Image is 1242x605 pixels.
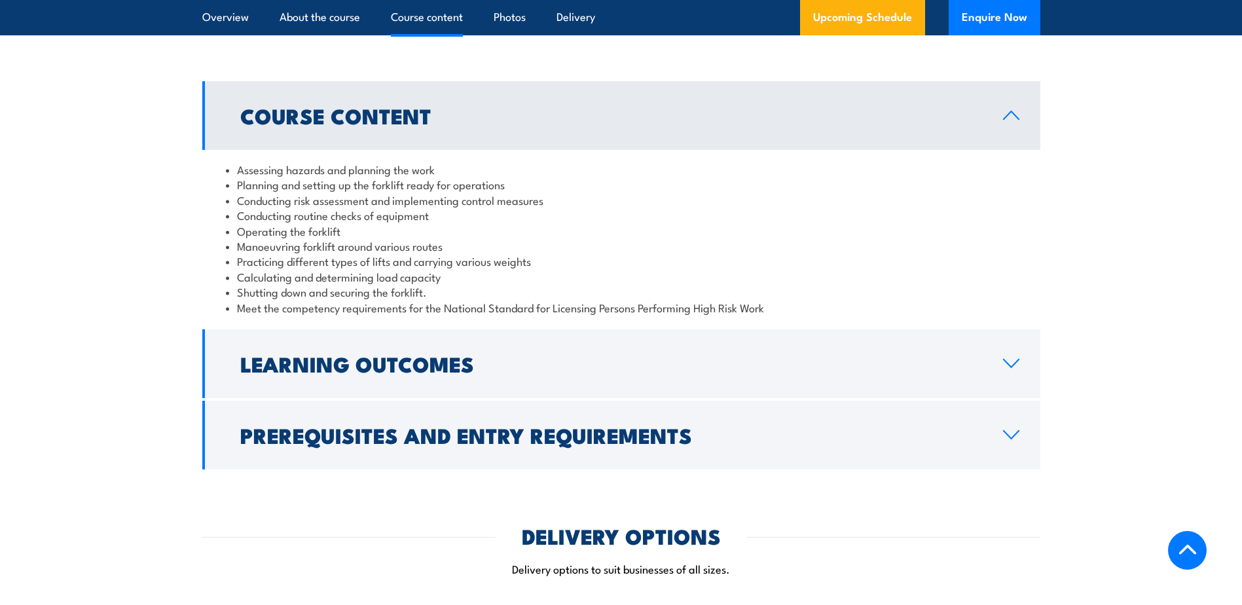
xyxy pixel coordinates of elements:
h2: Learning Outcomes [240,354,982,373]
p: Delivery options to suit businesses of all sizes. [202,561,1040,576]
li: Calculating and determining load capacity [226,269,1017,284]
li: Assessing hazards and planning the work [226,162,1017,177]
li: Meet the competency requirements for the National Standard for Licensing Persons Performing High ... [226,300,1017,315]
li: Manoeuvring forklift around various routes [226,238,1017,253]
li: Conducting routine checks of equipment [226,208,1017,223]
h2: DELIVERY OPTIONS [522,526,721,545]
li: Planning and setting up the forklift ready for operations [226,177,1017,192]
li: Conducting risk assessment and implementing control measures [226,192,1017,208]
a: Course Content [202,81,1040,150]
li: Operating the forklift [226,223,1017,238]
li: Practicing different types of lifts and carrying various weights [226,253,1017,268]
h2: Prerequisites and Entry Requirements [240,426,982,444]
a: Prerequisites and Entry Requirements [202,401,1040,469]
li: Shutting down and securing the forklift. [226,284,1017,299]
a: Learning Outcomes [202,329,1040,398]
h2: Course Content [240,106,982,124]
